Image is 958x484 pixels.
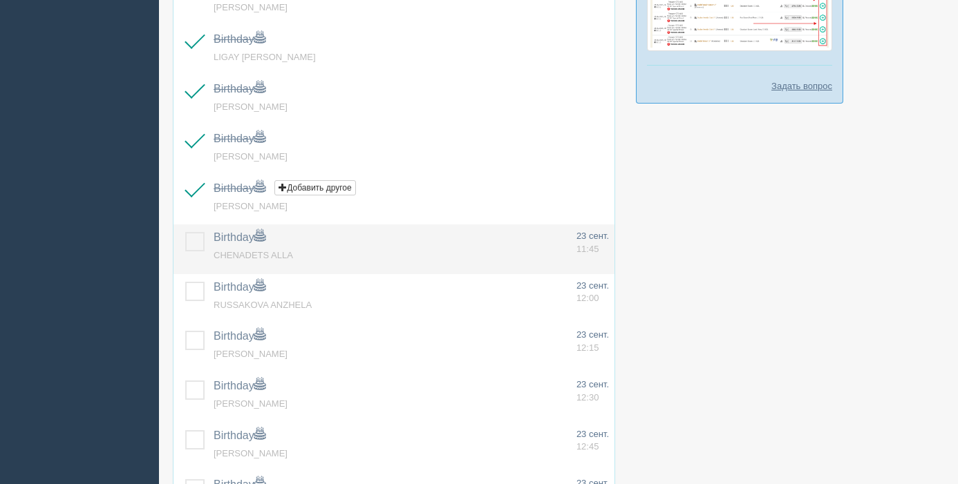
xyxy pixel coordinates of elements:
[214,250,293,260] a: CHENADETS ALLA
[576,280,609,291] span: 23 сент.
[214,231,265,243] a: Birthday
[214,281,265,293] a: Birthday
[576,378,609,404] a: 23 сент. 12:30
[214,151,288,162] a: [PERSON_NAME]
[214,52,316,62] a: LIGAY [PERSON_NAME]
[214,330,265,342] a: Birthday
[214,2,288,12] a: [PERSON_NAME]
[214,349,288,359] a: [PERSON_NAME]
[576,342,599,353] span: 12:15
[214,101,288,112] a: [PERSON_NAME]
[576,329,609,340] span: 23 сент.
[576,329,609,354] a: 23 сент. 12:15
[214,133,265,144] a: Birthday
[214,380,265,391] a: Birthday
[576,441,599,452] span: 12:45
[576,428,609,454] a: 23 сент. 12:45
[214,448,288,458] a: [PERSON_NAME]
[214,300,312,310] a: RUSSAKOVA ANZHELA
[576,280,609,305] a: 23 сент. 12:00
[576,379,609,389] span: 23 сент.
[576,231,609,241] span: 23 сент.
[214,398,288,409] a: [PERSON_NAME]
[214,429,265,441] a: Birthday
[214,182,265,194] a: Birthday
[576,429,609,439] span: 23 сент.
[214,201,288,211] a: [PERSON_NAME]
[576,230,609,255] a: 23 сент. 11:45
[771,79,832,93] a: Задать вопрос
[214,33,265,45] a: Birthday
[274,180,355,195] button: Добавить другое
[576,392,599,403] span: 12:30
[576,244,599,254] span: 11:45
[214,83,265,95] a: Birthday
[576,293,599,303] span: 12:00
